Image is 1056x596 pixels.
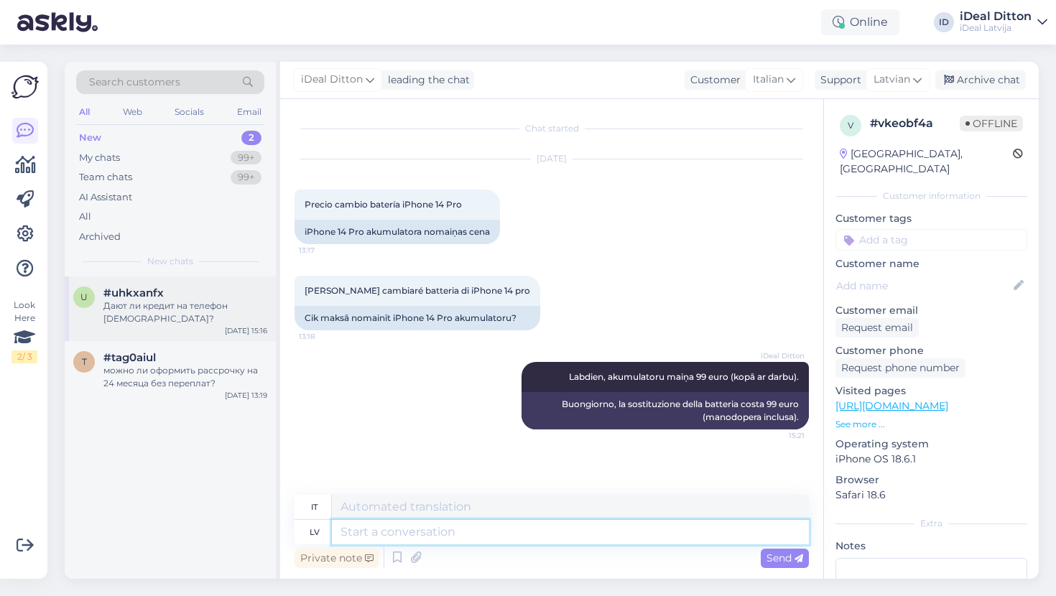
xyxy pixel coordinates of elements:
span: 13:18 [299,331,353,342]
div: Archive chat [935,70,1026,90]
p: Notes [835,539,1027,554]
div: New [79,131,101,145]
p: Browser [835,472,1027,488]
div: [DATE] 13:19 [225,390,267,401]
div: All [79,210,91,224]
div: можно ли оформить рассрочку на 24 месяца без переплат? [103,364,267,390]
div: Socials [172,103,207,121]
div: Web [120,103,145,121]
span: Latvian [874,72,910,88]
div: lv [310,520,320,544]
span: Offline [960,116,1023,131]
input: Add name [836,278,1011,294]
span: Precio cambio batería iPhone 14 Pro [305,199,462,210]
p: iPhone OS 18.6.1 [835,452,1027,467]
div: 2 [241,131,261,145]
div: leading the chat [382,73,470,88]
div: Request phone number [835,358,965,378]
div: Look Here [11,299,37,363]
div: Cik maksā nomainīt iPhone 14 Pro akumulatoru? [295,306,540,330]
div: [DATE] 15:16 [225,325,267,336]
div: Private note [295,549,379,568]
div: iDeal Ditton [960,11,1032,22]
div: Дают ли кредит на телефон [DEMOGRAPHIC_DATA]? [103,299,267,325]
div: Request email [835,318,919,337]
p: Visited pages [835,383,1027,399]
div: Online [821,9,899,35]
span: Italian [753,72,784,88]
input: Add a tag [835,229,1027,251]
p: Operating system [835,437,1027,452]
span: t [82,356,87,367]
p: Customer phone [835,343,1027,358]
span: 15:21 [751,430,805,441]
p: Safari 18.6 [835,488,1027,503]
span: [PERSON_NAME] cambiaré batteria di iPhone 14 pro [305,285,530,296]
span: #uhkxanfx [103,287,164,299]
span: #tag0aiul [103,351,156,364]
div: Archived [79,230,121,244]
span: New chats [147,255,193,268]
div: iDeal Latvija [960,22,1032,34]
div: [GEOGRAPHIC_DATA], [GEOGRAPHIC_DATA] [840,146,1013,177]
p: Customer tags [835,211,1027,226]
div: Extra [835,517,1027,530]
p: Customer email [835,303,1027,318]
div: Customer information [835,190,1027,202]
span: u [80,292,88,302]
div: AI Assistant [79,190,132,205]
div: ID [934,12,954,32]
div: [DATE] [295,152,809,165]
p: Customer name [835,256,1027,271]
div: All [76,103,93,121]
div: Chat started [295,122,809,135]
div: Customer [685,73,741,88]
span: v [848,120,853,131]
span: Labdien, akumulatoru maiņa 99 euro (kopā ar darbu). [569,371,799,382]
div: # vkeobf4a [870,115,960,132]
span: iDeal Ditton [751,350,805,361]
div: it [311,495,318,519]
div: 99+ [231,151,261,165]
span: Send [766,551,803,564]
span: Search customers [89,75,180,90]
div: Buongiorno, la sostituzione della batteria costa 99 euro (manodopera inclusa). [522,392,809,429]
div: Team chats [79,170,132,185]
div: iPhone 14 Pro akumulatora nomaiņas cena [295,220,500,244]
div: Email [234,103,264,121]
span: iDeal Ditton [301,72,363,88]
a: iDeal DittoniDeal Latvija [960,11,1047,34]
div: 2 / 3 [11,350,37,363]
p: See more ... [835,418,1027,431]
a: [URL][DOMAIN_NAME] [835,399,948,412]
div: Support [815,73,861,88]
span: 13:17 [299,245,353,256]
img: Askly Logo [11,73,39,101]
div: 99+ [231,170,261,185]
div: My chats [79,151,120,165]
